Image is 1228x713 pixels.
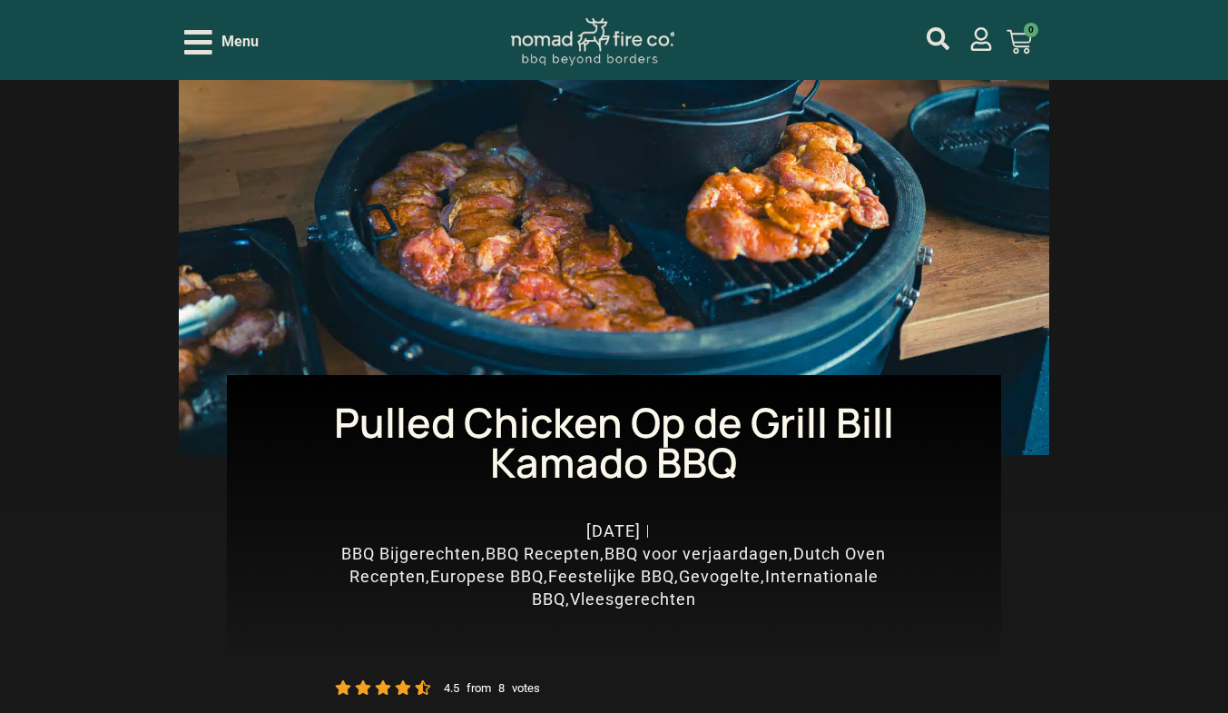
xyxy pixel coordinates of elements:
[679,567,761,586] a: Gevogelte
[586,521,641,540] time: [DATE]
[604,544,789,563] a: BBQ voor verjaardagen
[430,567,544,586] a: Europese BBQ
[570,589,696,609] a: Vleesgerechten
[254,402,974,484] h1: Pulled Chicken Op de Grill Bill Kamado BBQ
[444,681,459,695] small: 4.5
[184,26,259,58] div: Open/Close Menu
[1024,23,1038,37] span: 0
[341,544,886,609] span: , , , , , , , ,
[586,520,641,542] a: [DATE]
[341,544,481,563] a: BBQ Bijgerechten
[985,18,1054,65] a: 0
[467,681,491,695] small: from
[511,18,674,66] img: Nomad Logo
[548,567,674,586] a: Feestelijke BBQ
[969,27,993,51] a: mijn account
[498,681,505,695] small: 8
[221,31,259,53] span: Menu
[927,27,949,50] a: mijn account
[486,544,600,563] a: BBQ Recepten
[512,681,540,695] small: votes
